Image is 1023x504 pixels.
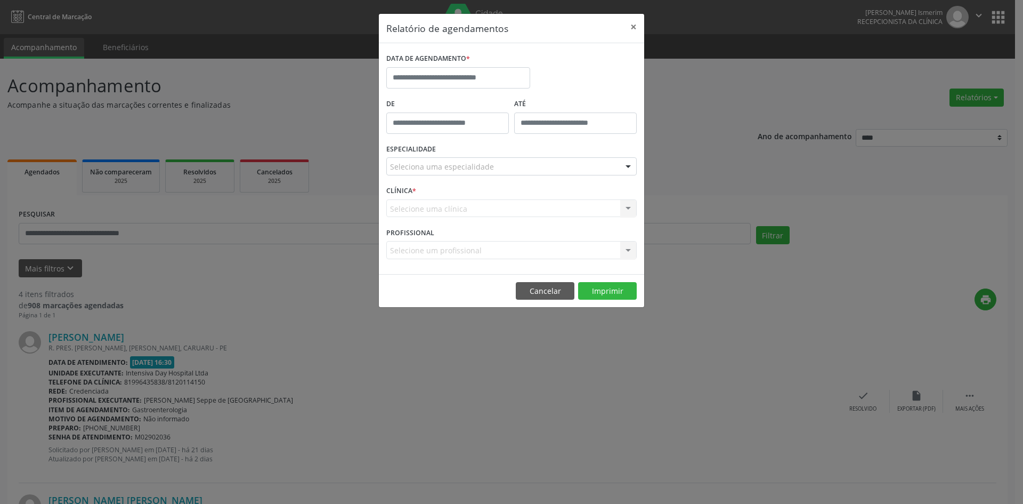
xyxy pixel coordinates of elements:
label: DATA DE AGENDAMENTO [386,51,470,67]
button: Imprimir [578,282,637,300]
button: Cancelar [516,282,574,300]
label: ATÉ [514,96,637,113]
button: Close [623,14,644,40]
label: CLÍNICA [386,183,416,199]
span: Seleciona uma especialidade [390,161,494,172]
label: De [386,96,509,113]
label: PROFISSIONAL [386,225,434,241]
label: ESPECIALIDADE [386,141,436,158]
h5: Relatório de agendamentos [386,21,508,35]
